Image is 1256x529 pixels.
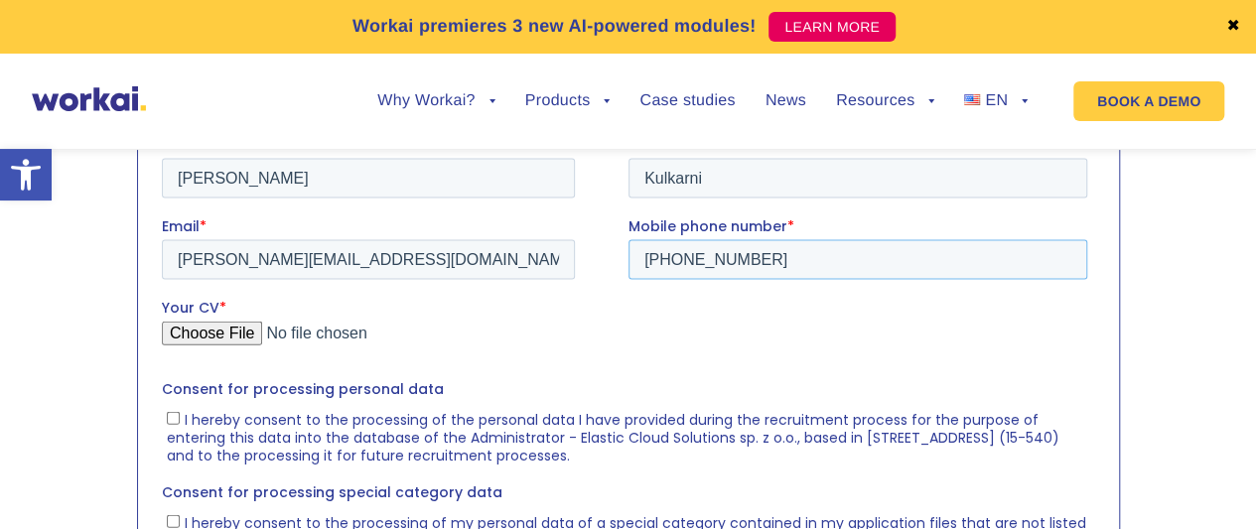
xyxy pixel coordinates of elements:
a: LEARN MORE [768,12,896,42]
a: News [766,93,806,109]
p: Workai premieres 3 new AI-powered modules! [352,13,757,40]
a: Resources [836,93,934,109]
span: EN [985,92,1008,109]
a: BOOK A DEMO [1073,81,1224,121]
a: Why Workai? [377,93,494,109]
a: Products [525,93,611,109]
a: ✖ [1226,19,1240,35]
a: Case studies [639,93,735,109]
